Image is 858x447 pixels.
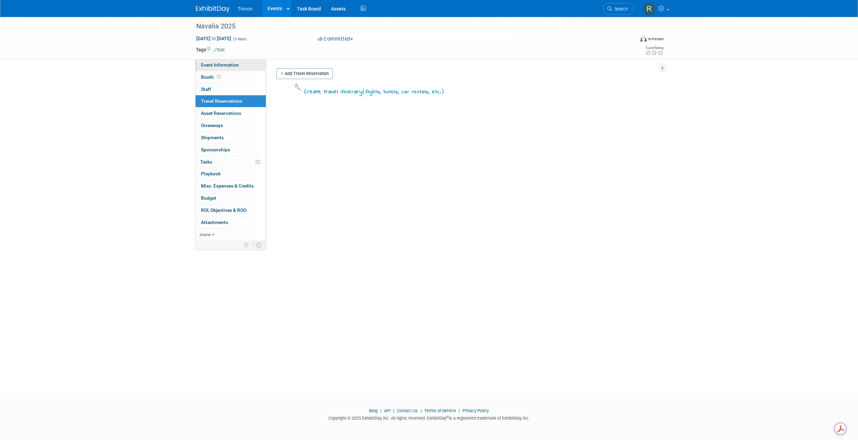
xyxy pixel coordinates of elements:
[201,183,254,189] span: Misc. Expenses & Credits
[196,59,266,71] a: Event Information
[196,83,266,95] a: Staff
[648,36,664,42] div: In-Person
[201,207,246,213] span: ROI, Objectives & ROO
[200,159,212,165] span: Tasks
[252,241,266,249] td: Toggle Event Tabs
[365,88,441,96] span: flights, hotels, car rentals, etc.
[201,98,242,104] span: Travel Reservations
[316,35,356,43] button: Committed
[419,408,423,413] span: |
[200,232,210,237] span: more
[384,408,390,413] a: API
[201,147,230,152] span: Sponsorships
[241,241,252,249] td: Personalize Event Tab Strip
[201,86,211,92] span: Staff
[447,415,449,419] sup: ®
[201,123,223,128] span: Giveaways
[612,6,628,11] span: Search
[457,408,461,413] span: |
[196,132,266,144] a: Shipments
[603,3,634,15] a: Search
[201,195,216,201] span: Budget
[196,192,266,204] a: Budget
[216,74,222,79] span: Booth not reserved yet
[196,229,266,241] a: more
[201,220,228,225] span: Attachments
[194,20,624,32] div: Navalia 2025
[441,88,444,95] span: )
[210,36,217,41] span: to
[196,204,266,216] a: ROI, Objectives & ROO
[362,88,365,95] span: (
[213,48,225,52] a: Edit
[196,217,266,228] a: Attachments
[196,6,230,13] img: ExhibitDay
[424,408,456,413] a: Terms of Service
[201,110,241,116] span: Asset Reservations
[304,87,444,96] div: Create travel itinerary
[196,120,266,131] a: Giveaways
[196,71,266,83] a: Booth
[645,46,663,50] div: Event Rating
[201,62,239,68] span: Event Information
[196,35,231,42] span: [DATE] [DATE]
[232,37,247,41] span: (3 days)
[196,168,266,180] a: Playbook
[196,107,266,119] a: Asset Reservations
[196,95,266,107] a: Travel Reservations
[379,408,383,413] span: |
[196,180,266,192] a: Misc. Expenses & Credits
[201,135,224,140] span: Shipments
[397,408,418,413] a: Contact Us
[594,35,664,45] div: Event Format
[462,408,489,413] a: Privacy Policy
[276,68,333,79] a: Add Travel Reservation
[196,156,266,168] a: Tasks
[196,144,266,156] a: Sponsorships
[238,6,252,11] span: Trexon
[369,408,378,413] a: Blog
[643,2,656,15] img: Ryan Flores
[201,74,222,80] span: Booth
[640,36,647,42] img: Format-Inperson.png
[201,171,221,176] span: Playbook
[392,408,396,413] span: |
[196,46,225,53] td: Tags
